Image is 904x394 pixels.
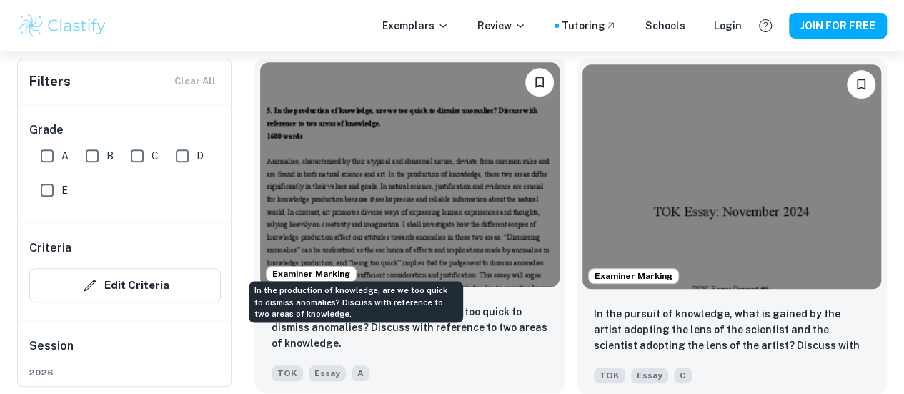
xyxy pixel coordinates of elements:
[29,338,221,366] h6: Session
[714,18,742,34] a: Login
[272,304,548,351] p: In the production of knowledge, are we too quick to dismiss anomalies? Discuss with reference to ...
[17,11,108,40] img: Clastify logo
[582,64,882,289] img: TOK Essay example thumbnail: In the pursuit of knowledge, what is gai
[594,306,870,355] p: In the pursuit of knowledge, what is gained by the artist adopting the lens of the scientist and ...
[645,18,685,34] a: Schools
[562,18,617,34] a: Tutoring
[29,366,221,379] span: 2026
[309,365,346,381] span: Essay
[477,18,526,34] p: Review
[525,68,554,97] button: Please log in to bookmark exemplars
[674,368,692,383] span: C
[267,267,356,280] span: Examiner Marking
[29,72,71,92] h6: Filters
[589,270,678,282] span: Examiner Marking
[789,13,887,39] button: JOIN FOR FREE
[260,62,560,287] img: TOK Essay example thumbnail: In the production of knowledge, are we t
[197,148,204,164] span: D
[594,368,625,383] span: TOK
[61,182,68,198] span: E
[249,281,463,322] div: In the production of knowledge, are we too quick to dismiss anomalies? Discuss with reference to ...
[272,365,303,381] span: TOK
[352,365,369,381] span: A
[152,148,159,164] span: C
[29,268,221,302] button: Edit Criteria
[847,70,875,99] button: Please log in to bookmark exemplars
[753,14,778,38] button: Help and Feedback
[61,148,69,164] span: A
[29,240,71,257] h6: Criteria
[382,18,449,34] p: Exemplars
[631,368,668,383] span: Essay
[106,148,114,164] span: B
[29,122,221,139] h6: Grade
